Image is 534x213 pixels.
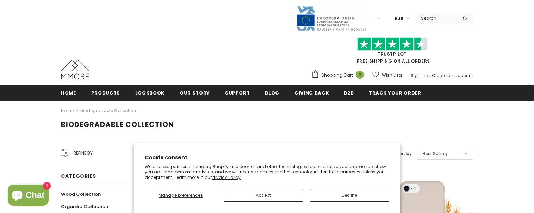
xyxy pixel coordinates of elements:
a: Home [61,106,74,115]
input: Search Site [417,13,457,23]
span: or [427,72,431,78]
span: Home [61,90,76,96]
a: Wish Lists [372,69,403,81]
a: Privacy Policy [212,174,241,180]
span: Best Selling [423,150,447,157]
span: Products [91,90,120,96]
span: EUR [395,15,403,22]
span: support [225,90,250,96]
span: Categories [61,173,96,180]
img: MMORE Cases [61,60,89,79]
label: Sort by [397,150,412,157]
img: Trust Pilot Stars [357,37,428,51]
img: Javni Razpis [296,6,367,31]
span: Our Story [180,90,210,96]
span: Organika Collection [61,203,108,210]
span: Giving back [294,90,329,96]
a: Track your order [369,85,421,101]
span: Refine by [74,149,93,157]
a: Giving back [294,85,329,101]
span: Biodegradable Collection [61,120,174,129]
a: Javni Razpis [296,15,367,21]
a: Organika Collection [61,200,108,213]
a: Our Story [180,85,210,101]
inbox-online-store-chat: Shopify online store chat [6,185,51,207]
a: Lookbook [135,85,164,101]
a: Biodegradable Collection [80,108,136,114]
span: Lookbook [135,90,164,96]
button: Accept [224,189,303,202]
span: FREE SHIPPING ON ALL ORDERS [311,40,473,64]
a: Shopping Cart 0 [311,70,367,80]
a: Products [91,85,120,101]
span: Wish Lists [382,72,403,79]
span: Manage preferences [159,192,203,198]
a: support [225,85,250,101]
p: We and our partners, including Shopify, use cookies and other technologies to personalize your ex... [145,164,389,180]
a: Blog [265,85,279,101]
a: B2B [344,85,354,101]
span: Track your order [369,90,421,96]
span: Shopping Cart [321,72,353,79]
h2: Cookie consent [145,154,389,161]
span: 0 [356,71,364,79]
a: Trustpilot [378,51,407,57]
span: Blog [265,90,279,96]
a: Wood Collection [61,188,101,200]
span: Wood Collection [61,191,101,198]
a: Sign In [411,72,426,78]
button: Decline [310,189,389,202]
button: Manage preferences [145,189,217,202]
span: B2B [344,90,354,96]
a: Home [61,85,76,101]
a: Create an account [432,72,473,78]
